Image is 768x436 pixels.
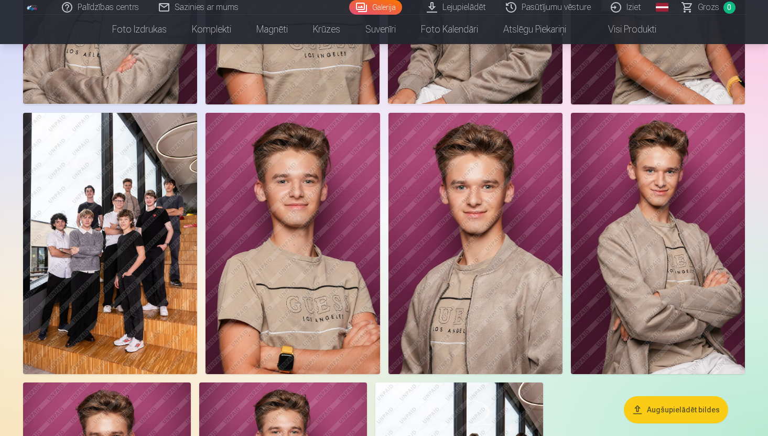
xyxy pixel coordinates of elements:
a: Magnēti [244,15,300,44]
a: Komplekti [179,15,244,44]
a: Suvenīri [353,15,408,44]
a: Foto izdrukas [100,15,179,44]
a: Visi produkti [579,15,669,44]
span: 0 [723,2,735,14]
img: /fa1 [27,4,38,10]
a: Foto kalendāri [408,15,491,44]
a: Atslēgu piekariņi [491,15,579,44]
span: Grozs [698,1,719,14]
a: Krūzes [300,15,353,44]
button: Augšupielādēt bildes [624,396,728,423]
